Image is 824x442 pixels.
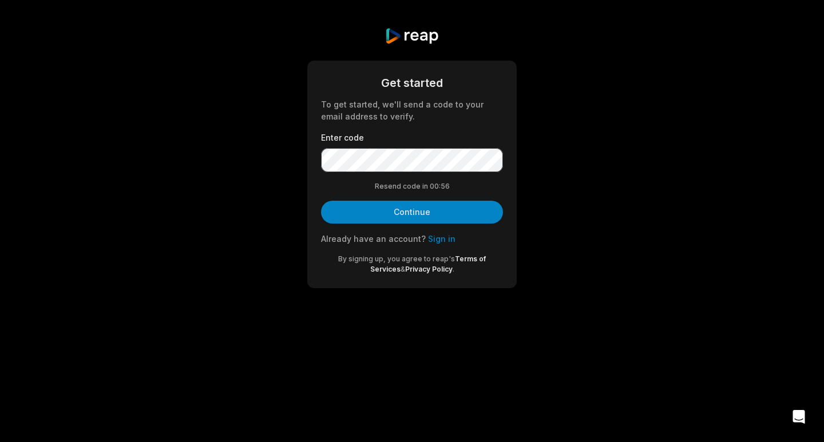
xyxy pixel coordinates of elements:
[385,27,439,45] img: reap
[321,201,503,224] button: Continue
[338,254,455,263] span: By signing up, you agree to reap's
[441,181,450,192] span: 56
[405,265,453,273] a: Privacy Policy
[321,98,503,122] div: To get started, we'll send a code to your email address to verify.
[370,254,486,273] a: Terms of Services
[321,132,503,144] label: Enter code
[401,265,405,273] span: &
[321,234,426,244] span: Already have an account?
[428,234,455,244] a: Sign in
[321,74,503,91] div: Get started
[453,265,454,273] span: .
[785,403,813,431] div: Open Intercom Messenger
[321,181,503,192] div: Resend code in 00:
